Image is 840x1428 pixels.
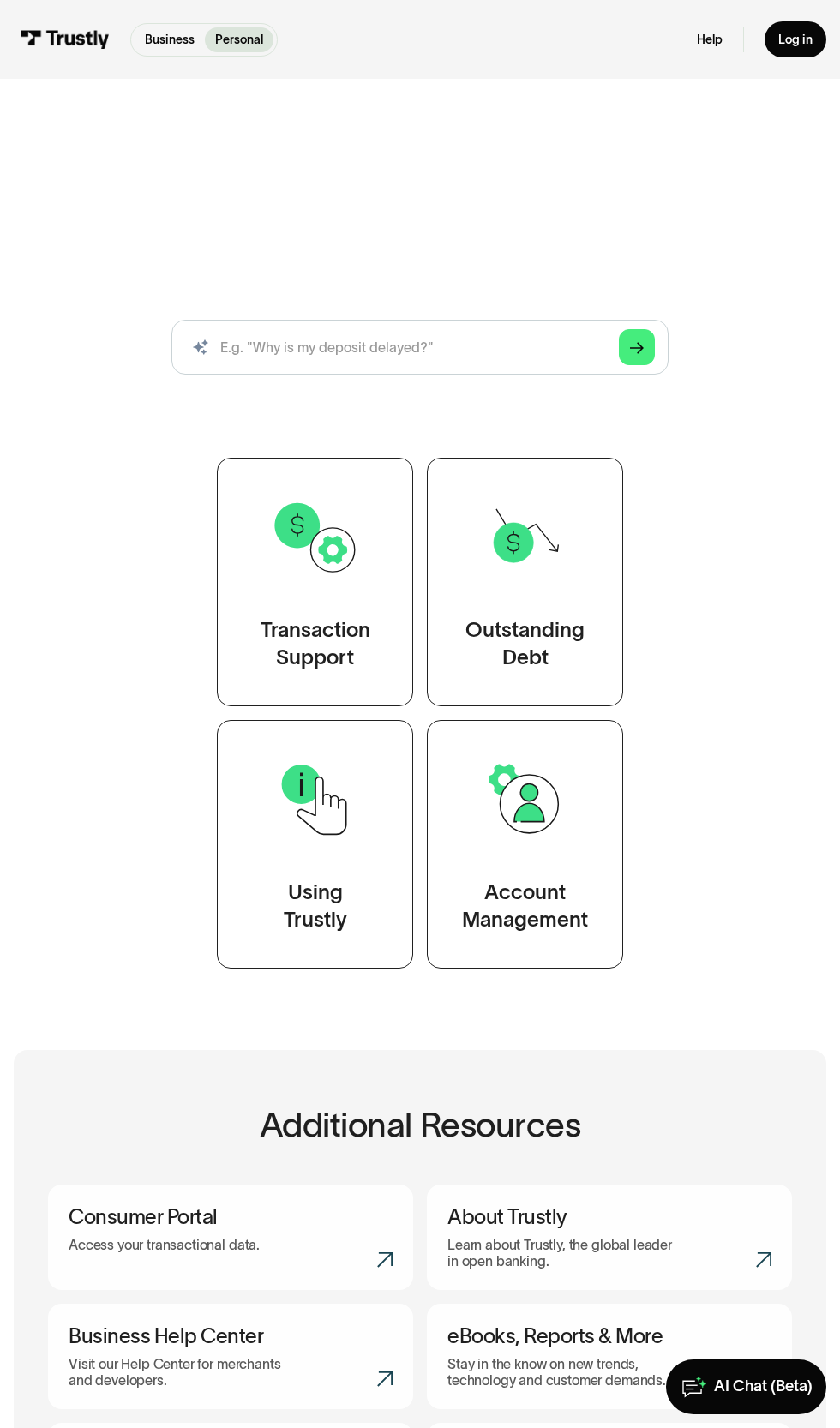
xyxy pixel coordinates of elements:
a: TransactionSupport [217,458,413,706]
p: Visit our Help Center for merchants and developers. [69,1356,300,1389]
p: Learn about Trustly, the global leader in open banking. [447,1237,679,1269]
form: Search [171,320,669,375]
p: Business [145,31,195,49]
a: Log in [765,21,826,57]
p: Stay in the know on new trends, technology and customer demands. [447,1356,679,1389]
img: Trustly Logo [21,30,110,49]
div: Log in [778,32,813,47]
div: Account Management [462,879,588,933]
h2: Additional Resources [48,1106,792,1143]
div: Transaction Support [261,616,370,671]
input: search [171,320,669,375]
a: Help [697,32,723,47]
h3: Consumer Portal [69,1205,393,1230]
h3: About Trustly [447,1205,771,1230]
a: Personal [205,27,273,52]
a: Business Help CenterVisit our Help Center for merchants and developers. [48,1304,413,1409]
a: AccountManagement [427,720,623,969]
div: Outstanding Debt [465,616,585,671]
h3: Business Help Center [69,1324,393,1349]
div: AI Chat (Beta) [714,1377,813,1396]
a: eBooks, Reports & MoreStay in the know on new trends, technology and customer demands. [427,1304,792,1409]
a: UsingTrustly [217,720,413,969]
p: Personal [215,31,263,49]
a: AI Chat (Beta) [666,1359,826,1414]
a: About TrustlyLearn about Trustly, the global leader in open banking. [427,1185,792,1290]
a: OutstandingDebt [427,458,623,706]
div: Using Trustly [284,879,347,933]
a: Consumer PortalAccess your transactional data. [48,1185,413,1290]
p: Access your transactional data. [69,1237,260,1253]
a: Business [135,27,205,52]
h3: eBooks, Reports & More [447,1324,771,1349]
